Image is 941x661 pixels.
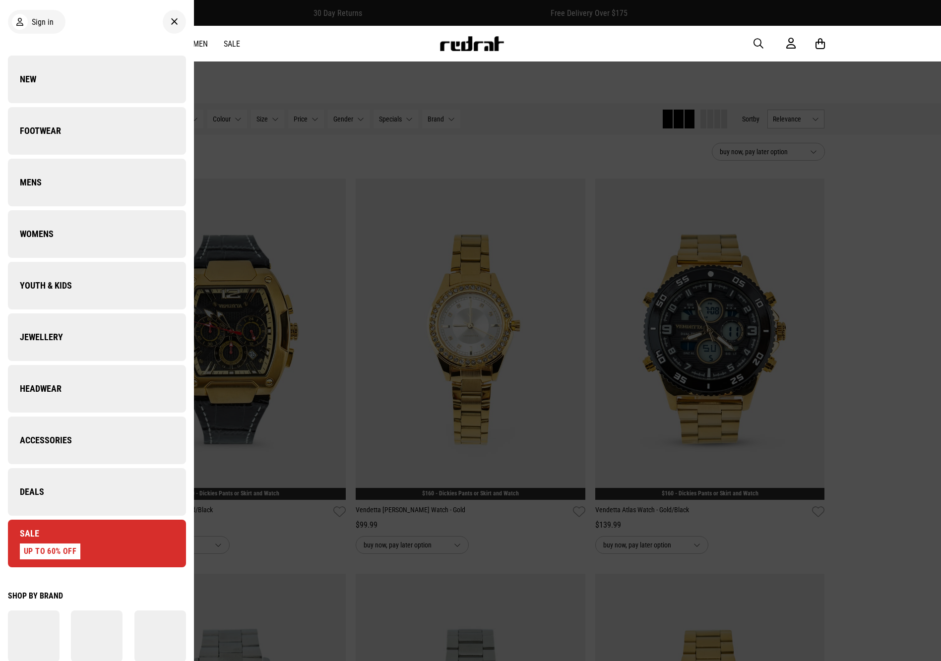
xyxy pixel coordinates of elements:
[8,434,72,446] span: Accessories
[8,177,42,188] span: Mens
[97,396,186,484] img: Company
[8,280,72,292] span: Youth & Kids
[8,528,39,540] span: Sale
[8,486,44,498] span: Deals
[8,591,186,601] div: Shop by Brand
[439,36,504,51] img: Redrat logo
[97,189,186,278] img: Company
[8,73,36,85] span: New
[97,138,186,227] img: Company
[97,344,186,433] img: Company
[32,17,54,27] span: Sign in
[71,622,123,651] img: Converse
[8,468,186,516] a: Deals Company
[8,262,186,309] a: Youth & Kids Company
[8,210,186,258] a: Womens Company
[182,39,208,49] a: Women
[20,543,80,559] div: UP TO 60% OFF
[8,520,186,567] a: Sale UP TO 60% OFF
[8,125,61,137] span: Footwear
[8,417,186,464] a: Accessories Company
[8,107,186,155] a: Footwear Company
[8,228,54,240] span: Womens
[8,331,63,343] span: Jewellery
[97,86,186,175] img: Company
[134,622,186,651] img: New Era
[8,56,186,103] a: New Company
[97,241,186,330] img: Company
[8,365,186,413] a: Headwear Company
[8,159,186,206] a: Mens Company
[97,293,186,381] img: Company
[8,383,62,395] span: Headwear
[97,35,186,123] img: Company
[8,313,186,361] a: Jewellery Company
[8,622,60,651] img: adidas
[97,447,186,536] img: Company
[224,39,240,49] a: Sale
